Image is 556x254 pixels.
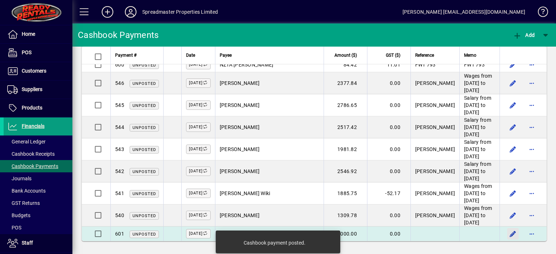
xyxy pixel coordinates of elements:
div: Payment # [115,51,159,59]
a: Home [4,25,72,43]
button: More options [526,210,538,221]
button: More options [526,165,538,177]
td: 84.42 [324,57,367,72]
span: [PERSON_NAME] [220,168,260,174]
span: Salary from [DATE] to [DATE] [464,117,491,137]
span: 540 [115,212,124,218]
span: [PERSON_NAME] [220,146,260,152]
td: 1000.00 [324,227,367,241]
span: 601 [115,231,124,237]
span: Unposted [132,125,156,130]
button: Edit [507,143,519,155]
span: FWT 793 [415,62,436,68]
span: Journals [7,176,31,181]
span: Unposted [132,214,156,218]
span: Salary from [DATE] to [DATE] [464,161,491,181]
button: Edit [507,210,519,221]
span: [PERSON_NAME] [220,212,260,218]
a: GST Returns [4,197,72,209]
label: [DATE] [186,189,211,198]
span: GST Returns [7,200,40,206]
span: Unposted [132,63,156,68]
td: 0.00 [367,205,410,227]
span: Budgets [7,212,30,218]
div: Amount ($) [328,51,363,59]
div: Cashbook payment posted. [244,239,306,246]
span: Home [22,31,35,37]
a: Suppliers [4,81,72,99]
button: Edit [507,59,519,70]
button: More options [526,228,538,240]
td: -52.17 [367,182,410,205]
span: Payee [220,51,232,59]
span: Customers [22,68,46,74]
button: More options [526,121,538,133]
span: Staff [22,240,33,246]
div: Reference [415,51,455,59]
span: 542 [115,168,124,174]
td: 2377.84 [324,72,367,94]
button: Profile [119,5,142,18]
span: Wages from [DATE] to [DATE] [464,205,492,225]
span: Unposted [132,147,156,152]
td: 0.00 [367,116,410,138]
a: Journals [4,172,72,185]
label: [DATE] [186,229,211,238]
button: Edit [507,121,519,133]
span: [PERSON_NAME] [415,124,455,130]
a: General Ledger [4,135,72,148]
td: 2546.92 [324,160,367,182]
span: [PERSON_NAME] [220,102,260,108]
span: Payment # [115,51,136,59]
div: Payee [220,51,319,59]
span: Unposted [132,103,156,108]
div: GST ($) [372,51,407,59]
td: 0.00 [367,94,410,116]
a: Knowledge Base [532,1,547,25]
span: Products [22,105,42,111]
td: 1309.78 [324,205,367,227]
span: FWT 793 [464,62,485,68]
td: 0.00 [367,138,410,160]
span: Wages from [DATE] to [DATE] [464,183,492,203]
td: 2517.42 [324,116,367,138]
button: Edit [507,77,519,89]
span: [PERSON_NAME] Wiki [220,190,270,196]
span: Date [186,51,195,59]
span: Unposted [132,232,156,237]
span: Cashbook Receipts [7,151,55,157]
label: [DATE] [186,167,211,176]
a: Cashbook Payments [4,160,72,172]
span: 541 [115,190,124,196]
a: Cashbook Receipts [4,148,72,160]
span: Amount ($) [334,51,357,59]
td: 0.00 [367,72,410,94]
button: More options [526,59,538,70]
span: [PERSON_NAME] [415,146,455,152]
div: Spreadmaster Properties Limited [142,6,218,18]
span: [PERSON_NAME] [415,212,455,218]
td: 1885.75 [324,182,367,205]
td: 0.00 [367,160,410,182]
button: More options [526,77,538,89]
span: Salary from [DATE] to [DATE] [464,95,491,115]
td: 0.00 [367,227,410,241]
span: General Ledger [7,139,46,145]
span: 545 [115,102,124,108]
button: More options [526,188,538,199]
span: [PERSON_NAME] [415,190,455,196]
button: Edit [507,99,519,111]
span: 543 [115,146,124,152]
span: Bank Accounts [7,188,46,194]
a: Bank Accounts [4,185,72,197]
label: [DATE] [186,122,211,132]
span: [PERSON_NAME] [415,80,455,86]
div: Cashbook Payments [78,29,159,41]
span: [PERSON_NAME] [220,80,260,86]
span: Cashbook Payments [7,163,58,169]
span: POS [22,49,31,55]
a: POS [4,221,72,234]
span: Unposted [132,169,156,174]
span: [PERSON_NAME] [415,168,455,174]
a: Customers [4,62,72,80]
